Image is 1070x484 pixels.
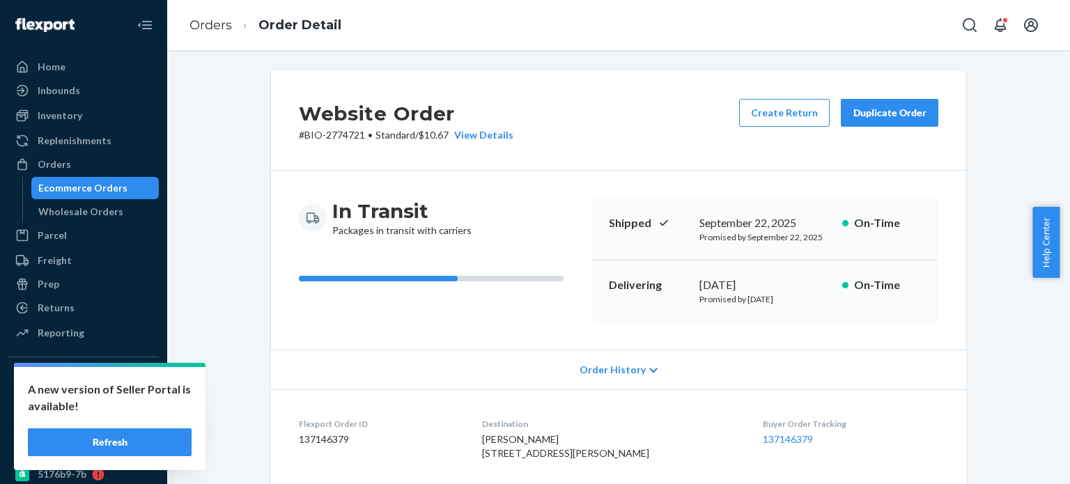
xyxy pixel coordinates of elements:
[699,215,831,231] div: September 22, 2025
[8,368,159,391] button: Integrations
[482,418,741,430] dt: Destination
[763,418,938,430] dt: Buyer Order Tracking
[38,277,59,291] div: Prep
[332,198,472,224] h3: In Transit
[739,99,830,127] button: Create Return
[258,17,341,33] a: Order Detail
[38,157,71,171] div: Orders
[332,198,472,237] div: Packages in transit with carriers
[841,99,938,127] button: Duplicate Order
[986,11,1014,39] button: Open notifications
[15,18,75,32] img: Flexport logo
[8,416,159,438] a: 6e639d-fc
[8,153,159,175] a: Orders
[853,106,926,120] div: Duplicate Order
[482,433,649,459] span: [PERSON_NAME] [STREET_ADDRESS][PERSON_NAME]
[609,277,688,293] p: Delivering
[38,60,65,74] div: Home
[8,392,159,414] a: f12898-4
[8,297,159,319] a: Returns
[31,177,160,199] a: Ecommerce Orders
[38,467,86,481] div: 5176b9-7b
[31,201,160,223] a: Wholesale Orders
[38,326,84,340] div: Reporting
[299,418,460,430] dt: Flexport Order ID
[8,273,159,295] a: Prep
[8,249,159,272] a: Freight
[299,99,513,128] h2: Website Order
[189,17,232,33] a: Orders
[38,181,127,195] div: Ecommerce Orders
[299,432,460,446] dd: 137146379
[28,381,192,414] p: A new version of Seller Portal is available!
[609,215,688,231] p: Shipped
[38,134,111,148] div: Replenishments
[299,128,513,142] p: # BIO-2774721 / $10.67
[763,433,813,445] a: 137146379
[580,363,646,377] span: Order History
[38,301,75,315] div: Returns
[28,428,192,456] button: Refresh
[8,322,159,344] a: Reporting
[8,439,159,462] a: gnzsuz-v5
[38,205,123,219] div: Wholesale Orders
[8,130,159,152] a: Replenishments
[8,104,159,127] a: Inventory
[854,215,922,231] p: On-Time
[131,11,159,39] button: Close Navigation
[38,84,80,97] div: Inbounds
[699,293,831,305] p: Promised by [DATE]
[38,109,82,123] div: Inventory
[38,228,67,242] div: Parcel
[368,129,373,141] span: •
[1017,11,1045,39] button: Open account menu
[8,224,159,247] a: Parcel
[38,253,72,267] div: Freight
[8,79,159,102] a: Inbounds
[449,128,513,142] button: View Details
[854,277,922,293] p: On-Time
[375,129,415,141] span: Standard
[699,277,831,293] div: [DATE]
[8,56,159,78] a: Home
[699,231,831,243] p: Promised by September 22, 2025
[956,11,984,39] button: Open Search Box
[1032,207,1060,278] button: Help Center
[178,5,352,46] ol: breadcrumbs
